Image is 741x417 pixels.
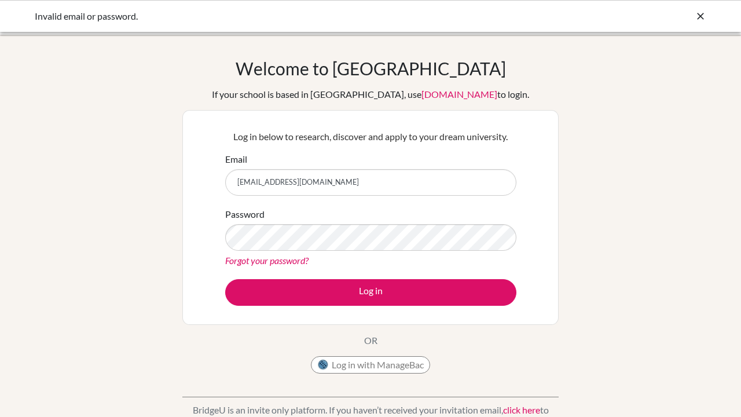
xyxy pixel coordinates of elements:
p: OR [364,334,377,348]
a: click here [503,404,540,415]
div: Invalid email or password. [35,9,533,23]
a: [DOMAIN_NAME] [421,89,497,100]
label: Email [225,152,247,166]
h1: Welcome to [GEOGRAPHIC_DATA] [236,58,506,79]
button: Log in with ManageBac [311,356,430,374]
button: Log in [225,279,516,306]
a: Forgot your password? [225,255,309,266]
div: If your school is based in [GEOGRAPHIC_DATA], use to login. [212,87,529,101]
p: Log in below to research, discover and apply to your dream university. [225,130,516,144]
label: Password [225,207,265,221]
